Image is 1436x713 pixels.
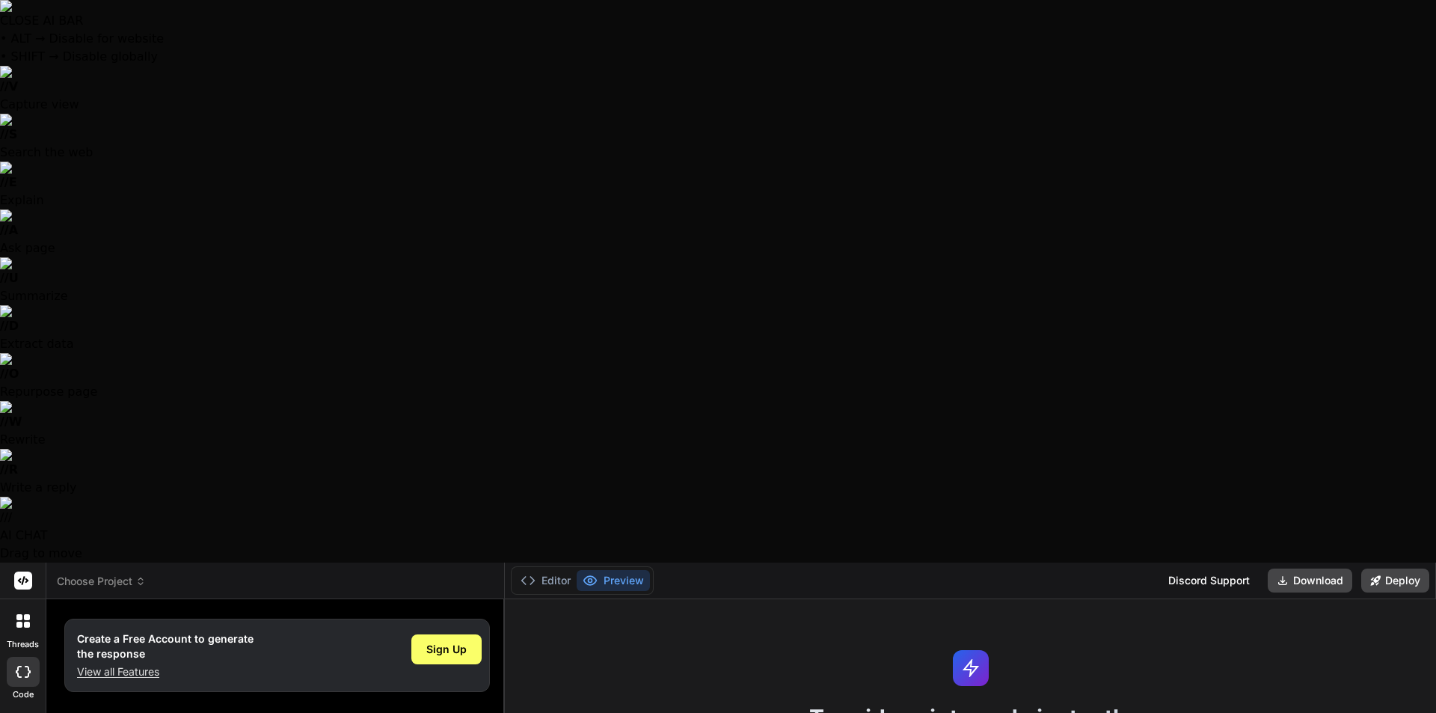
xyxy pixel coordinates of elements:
[77,631,254,661] h1: Create a Free Account to generate the response
[1361,569,1429,593] button: Deploy
[57,574,146,589] span: Choose Project
[13,688,34,701] label: code
[515,570,577,591] button: Editor
[577,570,650,591] button: Preview
[1159,569,1259,593] div: Discord Support
[7,638,39,651] label: threads
[426,642,467,657] span: Sign Up
[1268,569,1352,593] button: Download
[77,664,254,679] p: View all Features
